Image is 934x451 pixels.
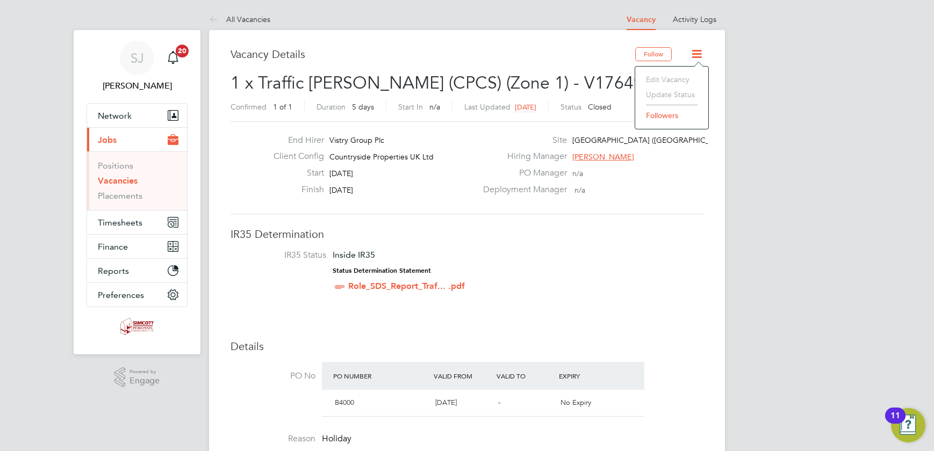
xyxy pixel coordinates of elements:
[464,102,511,112] label: Last Updated
[572,152,634,162] span: [PERSON_NAME]
[231,227,703,241] h3: IR35 Determination
[588,102,612,112] span: Closed
[176,45,189,57] span: 20
[435,398,457,407] span: [DATE]
[87,79,188,92] span: Shaun Jex
[322,433,351,444] span: Holiday
[333,267,431,274] strong: Status Determination Statement
[231,72,653,93] span: 1 x Traffic [PERSON_NAME] (CPCS) (Zone 1) - V176497
[120,318,154,335] img: simcott-logo-retina.png
[87,128,187,151] button: Jobs
[891,408,925,442] button: Open Resource Center, 11 new notifications
[333,250,375,260] span: Inside IR35
[890,416,900,430] div: 11
[87,151,187,210] div: Jobs
[131,51,144,65] span: SJ
[329,169,353,178] span: [DATE]
[477,184,567,195] label: Deployment Manager
[87,41,188,92] a: SJ[PERSON_NAME]
[561,102,581,112] label: Status
[335,398,354,407] span: B4000
[231,102,267,112] label: Confirmed
[398,102,423,112] label: Start In
[209,14,270,24] a: All Vacancies
[329,135,384,145] span: Vistry Group Plc
[231,339,703,353] h3: Details
[561,398,591,407] span: No Expiry
[494,366,557,385] div: Valid To
[87,210,187,234] button: Timesheets
[498,398,500,407] span: -
[265,184,324,195] label: Finish
[98,111,132,121] span: Network
[515,103,536,112] span: [DATE]
[572,169,583,178] span: n/a
[87,318,188,335] a: Go to home page
[98,161,133,171] a: Positions
[431,366,494,385] div: Valid From
[627,15,656,24] a: Vacancy
[98,290,144,300] span: Preferences
[265,168,324,179] label: Start
[556,366,619,385] div: Expiry
[162,41,184,75] a: 20
[130,376,160,385] span: Engage
[87,104,187,127] button: Network
[352,102,374,112] span: 5 days
[87,235,187,258] button: Finance
[87,283,187,307] button: Preferences
[641,87,703,102] li: Update Status
[329,152,434,162] span: Countryside Properties UK Ltd
[265,151,324,162] label: Client Config
[329,185,353,195] span: [DATE]
[477,151,567,162] label: Hiring Manager
[114,367,160,388] a: Powered byEngage
[429,102,440,112] span: n/a
[130,367,160,376] span: Powered by
[98,217,142,228] span: Timesheets
[74,30,200,354] nav: Main navigation
[241,250,326,261] label: IR35 Status
[98,266,129,276] span: Reports
[477,135,567,146] label: Site
[98,176,138,186] a: Vacancies
[273,102,292,112] span: 1 of 1
[574,185,585,195] span: n/a
[87,259,187,282] button: Reports
[231,433,315,445] label: Reason
[641,72,703,87] li: Edit Vacancy
[98,191,142,201] a: Placements
[231,370,315,382] label: PO No
[635,47,672,61] button: Follow
[265,135,324,146] label: End Hirer
[331,366,431,385] div: PO Number
[231,47,635,61] h3: Vacancy Details
[98,135,117,145] span: Jobs
[641,108,703,123] li: Followers
[317,102,346,112] label: Duration
[572,135,734,145] span: [GEOGRAPHIC_DATA] ([GEOGRAPHIC_DATA])
[477,168,567,179] label: PO Manager
[673,14,716,24] a: Activity Logs
[98,242,128,252] span: Finance
[348,281,465,291] a: Role_SDS_Report_Traf... .pdf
